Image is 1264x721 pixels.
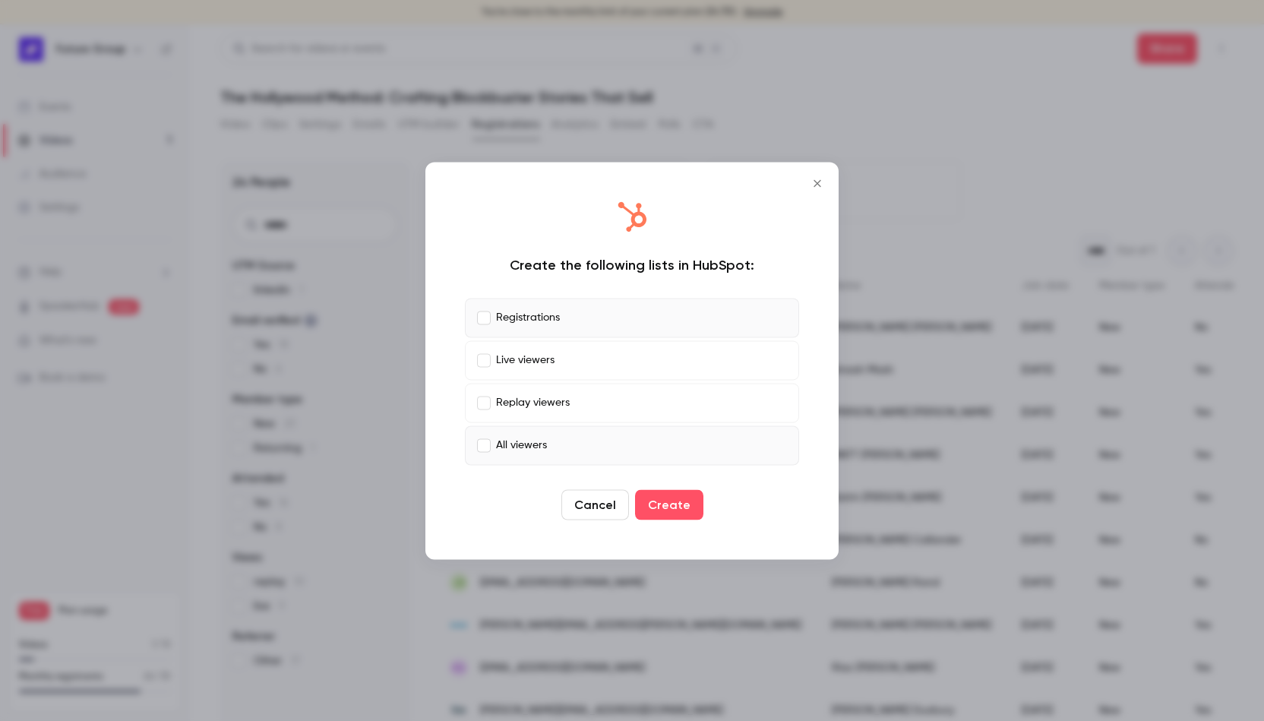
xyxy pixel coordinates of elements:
div: Create the following lists in HubSpot: [465,255,799,274]
p: All viewers [496,438,547,454]
p: Live viewers [496,353,555,368]
p: Registrations [496,310,560,326]
p: Replay viewers [496,395,570,411]
button: Create [635,489,703,520]
button: Cancel [561,489,629,520]
button: Close [802,168,833,198]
